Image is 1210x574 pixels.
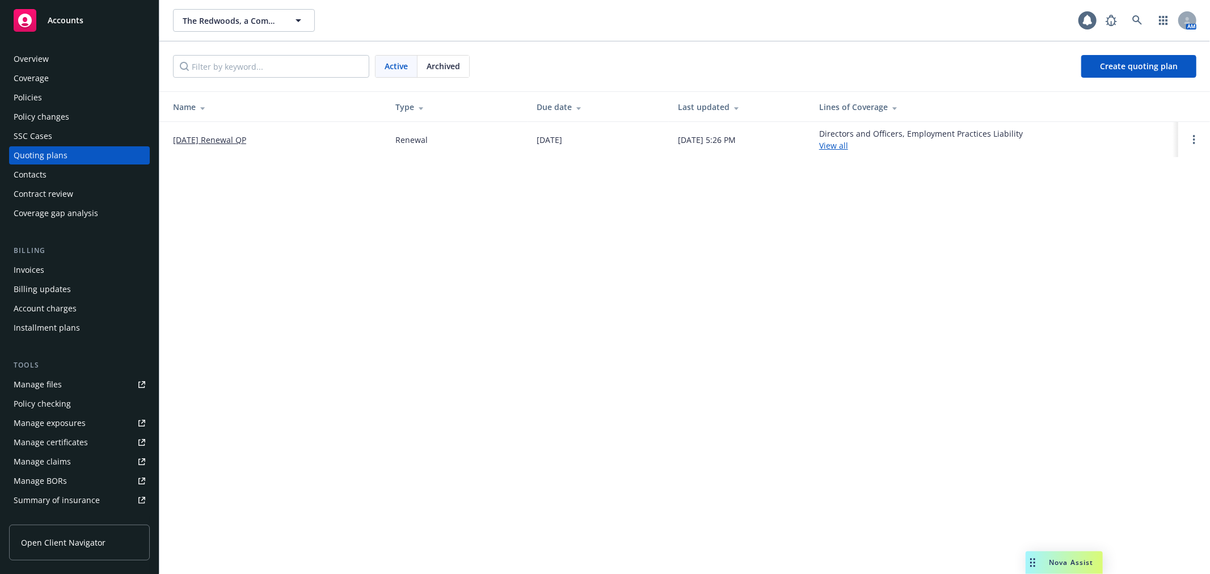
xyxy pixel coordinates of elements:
[1049,558,1094,567] span: Nova Assist
[14,375,62,394] div: Manage files
[9,375,150,394] a: Manage files
[14,414,86,432] div: Manage exposures
[21,537,106,548] span: Open Client Navigator
[9,108,150,126] a: Policy changes
[9,453,150,471] a: Manage claims
[9,414,150,432] a: Manage exposures
[1100,9,1123,32] a: Report a Bug
[14,433,88,451] div: Manage certificates
[1100,61,1178,71] span: Create quoting plan
[1126,9,1149,32] a: Search
[14,491,100,509] div: Summary of insurance
[14,185,73,203] div: Contract review
[173,55,369,78] input: Filter by keyword...
[14,108,69,126] div: Policy changes
[395,134,428,146] div: Renewal
[9,204,150,222] a: Coverage gap analysis
[14,166,47,184] div: Contacts
[173,9,315,32] button: The Redwoods, a Community of Seniors
[819,128,1023,151] div: Directors and Officers, Employment Practices Liability
[537,101,660,113] div: Due date
[9,5,150,36] a: Accounts
[9,491,150,509] a: Summary of insurance
[14,127,52,145] div: SSC Cases
[1081,55,1196,78] a: Create quoting plan
[48,16,83,25] span: Accounts
[9,395,150,413] a: Policy checking
[9,299,150,318] a: Account charges
[9,319,150,337] a: Installment plans
[14,299,77,318] div: Account charges
[385,60,408,72] span: Active
[14,453,71,471] div: Manage claims
[678,101,801,113] div: Last updated
[14,88,42,107] div: Policies
[14,472,67,490] div: Manage BORs
[537,134,562,146] div: [DATE]
[1026,551,1103,574] button: Nova Assist
[9,261,150,279] a: Invoices
[819,140,848,151] a: View all
[14,146,68,164] div: Quoting plans
[14,69,49,87] div: Coverage
[173,134,246,146] a: [DATE] Renewal QP
[14,319,80,337] div: Installment plans
[395,101,518,113] div: Type
[9,166,150,184] a: Contacts
[9,280,150,298] a: Billing updates
[1026,551,1040,574] div: Drag to move
[9,245,150,256] div: Billing
[1152,9,1175,32] a: Switch app
[14,204,98,222] div: Coverage gap analysis
[14,261,44,279] div: Invoices
[1187,133,1201,146] a: Open options
[9,360,150,371] div: Tools
[9,50,150,68] a: Overview
[9,472,150,490] a: Manage BORs
[173,101,377,113] div: Name
[14,280,71,298] div: Billing updates
[9,88,150,107] a: Policies
[14,50,49,68] div: Overview
[9,185,150,203] a: Contract review
[9,127,150,145] a: SSC Cases
[9,433,150,451] a: Manage certificates
[9,69,150,87] a: Coverage
[678,134,736,146] div: [DATE] 5:26 PM
[819,101,1169,113] div: Lines of Coverage
[183,15,281,27] span: The Redwoods, a Community of Seniors
[9,146,150,164] a: Quoting plans
[14,395,71,413] div: Policy checking
[427,60,460,72] span: Archived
